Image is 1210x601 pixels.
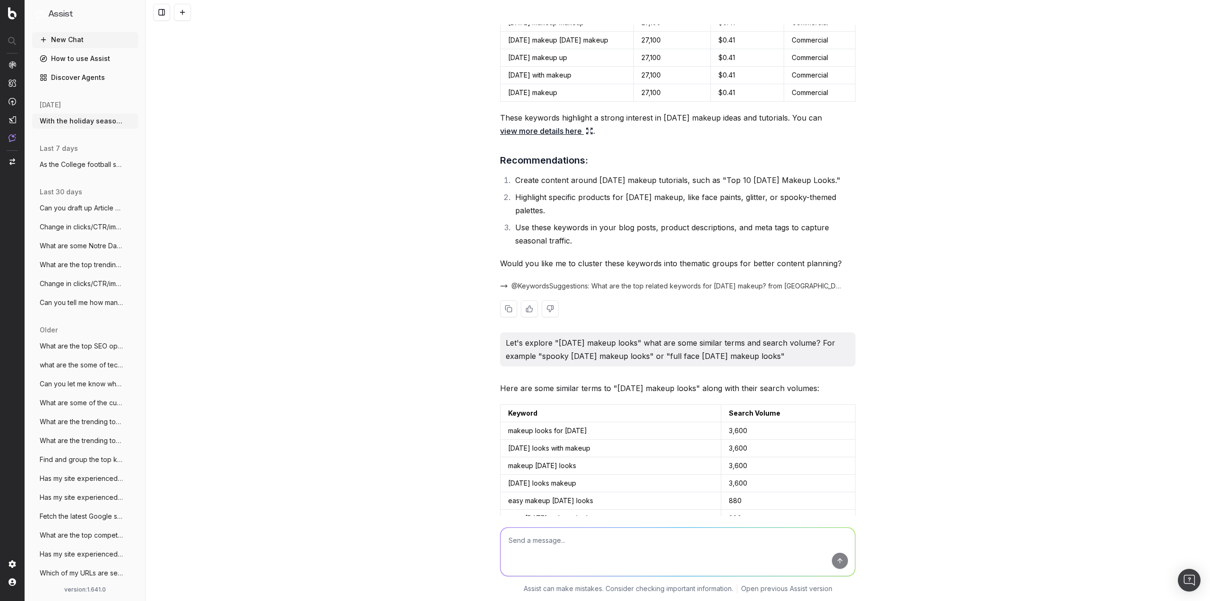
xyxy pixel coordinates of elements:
[500,124,593,138] a: view more details here
[32,339,138,354] button: What are the top SEO opportunities on my
[32,70,138,85] a: Discover Agents
[32,295,138,310] button: Can you tell me how many URLs on my site
[32,157,138,172] button: As the College football season kicks off
[9,134,16,142] img: Assist
[633,67,710,84] td: 27,100
[40,417,123,427] span: What are the trending topics around notr
[501,440,721,457] td: [DATE] looks with makeup
[32,257,138,272] button: What are the top trending topics for Not
[32,376,138,392] button: Can you let me know where my slowest ren
[32,566,138,581] button: Which of my URLs are seeing an increase
[711,84,784,102] td: $0.41
[501,67,634,84] td: [DATE] with makeup
[721,422,855,440] td: 3,600
[784,67,856,84] td: Commercial
[40,298,123,307] span: Can you tell me how many URLs on my site
[32,433,138,448] button: What are the trending topics around notr
[40,531,123,540] span: What are the top competitors ranking for
[1178,569,1201,592] div: Open Intercom Messenger
[784,49,856,67] td: Commercial
[9,578,16,586] img: My account
[500,153,856,168] h3: Recommendations:
[501,84,634,102] td: [DATE] makeup
[32,395,138,410] button: What are some of the current seasonal tr
[40,260,123,270] span: What are the top trending topics for Not
[741,584,832,593] a: Open previous Assist version
[40,203,123,213] span: Can you draft up Article Schema for this
[511,281,844,291] span: @KeywordsSuggestions: What are the top related keywords for [DATE] makeup? from [GEOGRAPHIC_DATA]
[32,547,138,562] button: Has my site experienced a performance dr
[8,7,17,19] img: Botify logo
[40,160,123,169] span: As the College football season kicks off
[32,471,138,486] button: Has my site experienced a performance dr
[9,116,16,123] img: Studio
[501,492,721,510] td: easy makeup [DATE] looks
[32,219,138,235] button: Change in clicks/CTR/impressions over la
[32,452,138,467] button: Find and group the top keywords for Notr
[32,51,138,66] a: How to use Assist
[40,379,123,389] span: Can you let me know where my slowest ren
[500,382,856,395] p: Here are some similar terms to "[DATE] makeup looks" along with their search volumes:
[40,568,123,578] span: Which of my URLs are seeing an increase
[506,336,850,363] p: Let's explore "[DATE] makeup looks" what are some similar terms and search volume? For example "s...
[32,113,138,129] button: With the holiday season fast approaching
[32,200,138,216] button: Can you draft up Article Schema for this
[48,8,73,21] h1: Assist
[40,341,123,351] span: What are the top SEO opportunities on my
[501,475,721,492] td: [DATE] looks makeup
[40,474,123,483] span: Has my site experienced a performance dr
[501,422,721,440] td: makeup looks for [DATE]
[32,509,138,524] button: Fetch the latest Google search results f
[500,257,856,270] p: Would you like me to cluster these keywords into thematic groups for better content planning?
[512,191,856,217] li: Highlight specific products for [DATE] makeup, like face paints, glitter, or spooky-themed palettes.
[40,222,123,232] span: Change in clicks/CTR/impressions over la
[501,405,721,422] td: Keyword
[40,187,82,197] span: last 30 days
[40,455,123,464] span: Find and group the top keywords for Notr
[40,241,123,251] span: What are some Notre Dame schedule terms
[40,325,58,335] span: older
[32,238,138,253] button: What are some Notre Dame schedule terms
[9,79,16,87] img: Intelligence
[40,398,123,408] span: What are some of the current seasonal tr
[512,174,856,187] li: Create content around [DATE] makeup tutorials, such as "Top 10 [DATE] Makeup Looks."
[9,560,16,568] img: Setting
[9,61,16,69] img: Analytics
[32,32,138,47] button: New Chat
[40,279,123,288] span: Change in clicks/CTR/impressions over la
[500,281,856,291] button: @KeywordsSuggestions: What are the top related keywords for [DATE] makeup? from [GEOGRAPHIC_DATA]
[501,49,634,67] td: [DATE] makeup up
[40,116,123,126] span: With the holiday season fast approaching
[711,32,784,49] td: $0.41
[711,67,784,84] td: $0.41
[9,97,16,105] img: Activation
[40,360,123,370] span: what are the some of technical SEO issue
[40,512,123,521] span: Fetch the latest Google search results f
[32,414,138,429] button: What are the trending topics around notr
[721,492,855,510] td: 880
[36,9,44,18] img: Assist
[32,276,138,291] button: Change in clicks/CTR/impressions over la
[32,528,138,543] button: What are the top competitors ranking for
[501,457,721,475] td: makeup [DATE] looks
[32,357,138,373] button: what are the some of technical SEO issue
[784,32,856,49] td: Commercial
[524,584,733,593] p: Assist can make mistakes. Consider checking important information.
[36,586,134,593] div: version: 1.641.0
[633,84,710,102] td: 27,100
[40,100,61,110] span: [DATE]
[721,475,855,492] td: 3,600
[40,144,78,153] span: last 7 days
[40,549,123,559] span: Has my site experienced a performance dr
[633,49,710,67] td: 27,100
[500,111,856,138] p: These keywords highlight a strong interest in [DATE] makeup ideas and tutorials. You can .
[721,510,855,527] td: 880
[512,221,856,247] li: Use these keywords in your blog posts, product descriptions, and meta tags to capture seasonal tr...
[40,436,123,445] span: What are the trending topics around notr
[721,457,855,475] td: 3,600
[32,490,138,505] button: Has my site experienced a performance dr
[501,510,721,527] td: easy [DATE] makeup looks
[784,84,856,102] td: Commercial
[40,493,123,502] span: Has my site experienced a performance dr
[9,158,15,165] img: Switch project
